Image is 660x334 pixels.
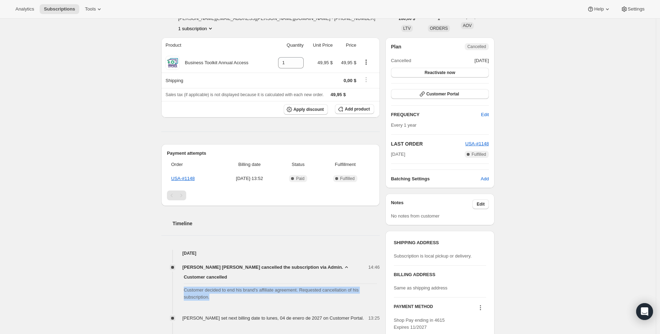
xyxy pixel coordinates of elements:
[433,14,444,24] button: 1
[344,78,356,83] span: 0,00 $
[182,264,343,271] span: [PERSON_NAME] [PERSON_NAME] cancelled the subscription via Admin.
[345,106,370,112] span: Add product
[335,38,358,53] th: Price
[223,175,276,182] span: [DATE] · 13:52
[284,104,328,115] button: Apply discount
[394,253,472,259] span: Subscription is local pickup or delivery.
[171,176,195,181] a: USA-#1148
[331,92,346,97] span: 49,95 $
[296,176,304,181] span: Paid
[425,70,455,75] span: Reactivate now
[477,201,485,207] span: Edit
[335,104,374,114] button: Add product
[391,140,465,147] h2: LAST ORDER
[430,26,448,31] span: ORDERS
[395,14,419,24] button: 280,00 $
[11,4,38,14] button: Analytics
[173,220,380,227] h2: Timeline
[317,60,332,65] span: 49,95 $
[391,151,405,158] span: [DATE]
[477,109,493,120] button: Edit
[391,43,402,50] h2: Plan
[15,6,34,12] span: Analytics
[399,16,415,21] span: 280,00 $
[636,303,653,320] div: Open Intercom Messenger
[394,271,486,278] h3: BILLING ADDRESS
[394,285,447,290] span: Same as shipping address
[178,25,214,32] button: Product actions
[583,4,615,14] button: Help
[467,44,486,49] span: Cancelled
[182,264,350,271] button: [PERSON_NAME] [PERSON_NAME] cancelled the subscription via Admin.
[184,287,377,301] span: Customer decided to end his brand's affiliate agreement. Requested cancellation of his subscription.
[391,199,473,209] h3: Notes
[44,6,75,12] span: Subscriptions
[161,73,270,88] th: Shipping
[368,315,380,322] span: 13:25
[391,68,489,78] button: Reactivate now
[161,38,270,53] th: Product
[474,57,489,64] span: [DATE]
[368,264,380,271] span: 14:46
[178,15,375,22] span: [PERSON_NAME][EMAIL_ADDRESS][PERSON_NAME][DOMAIN_NAME] · [PHONE_NUMBER]
[394,304,433,313] h3: PAYMENT METHOD
[481,175,489,182] span: Add
[391,89,489,99] button: Customer Portal
[166,92,324,97] span: Sales tax (if applicable) is not displayed because it is calculated with each new order.
[167,157,221,172] th: Order
[438,16,440,21] span: 1
[85,6,96,12] span: Tools
[472,199,489,209] button: Edit
[391,175,481,182] h6: Batching Settings
[321,161,370,168] span: Fulfillment
[472,152,486,157] span: Fulfilled
[391,213,440,219] span: No notes from customer
[167,191,374,200] nav: Paginación
[394,239,486,246] h3: SHIPPING ADDRESS
[81,4,107,14] button: Tools
[361,58,372,66] button: Product actions
[182,315,364,321] span: [PERSON_NAME] set next billing date to lunes, 04 de enero de 2027 on Customer Portal.
[341,60,356,65] span: 49,95 $
[391,57,411,64] span: Cancelled
[184,274,377,281] span: Customer cancelled
[594,6,604,12] span: Help
[426,91,459,97] span: Customer Portal
[223,161,276,168] span: Billing date
[628,6,645,12] span: Settings
[465,140,489,147] button: USA-#1148
[465,141,489,146] a: USA-#1148
[481,111,489,118] span: Edit
[361,76,372,83] button: Shipping actions
[40,4,79,14] button: Subscriptions
[391,122,417,128] span: Every 1 year
[306,38,335,53] th: Unit Price
[166,56,180,70] img: product img
[617,4,649,14] button: Settings
[463,23,472,28] span: AOV
[391,111,481,118] h2: FREQUENCY
[161,250,380,257] h4: [DATE]
[280,161,316,168] span: Status
[403,26,411,31] span: LTV
[340,176,355,181] span: Fulfilled
[394,318,445,330] span: Shop Pay ending in 4615 Expires 11/2027
[294,107,324,112] span: Apply discount
[270,38,306,53] th: Quantity
[167,150,374,157] h2: Payment attempts
[477,173,493,185] button: Add
[180,59,248,66] div: Business Toolkit Annual Access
